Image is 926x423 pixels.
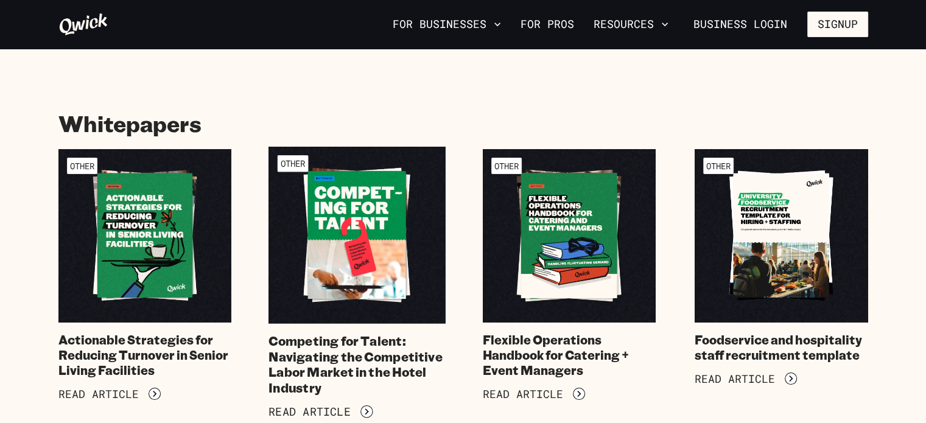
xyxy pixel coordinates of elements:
[268,333,445,395] h4: Competing for Talent: Navigating the Competitive Labor Market in the Hotel Industry
[483,149,656,323] img: Flexible Operations Handbook for Catering + Event Managers
[695,372,775,386] span: Read Article
[483,149,656,416] a: OtherFlexible Operations Handbook for Catering + Event ManagersRead Article
[483,332,656,378] h4: Flexible Operations Handbook for Catering + Event Managers
[58,332,232,378] h4: Actionable Strategies for Reducing Turnover in Senior Living Facilities
[703,158,734,174] span: Other
[695,149,868,416] a: OtherFoodservice and hospitality staff recruitment templateRead Article
[683,12,798,37] a: Business Login
[807,12,868,37] button: Signup
[483,388,563,401] span: Read Article
[491,158,522,174] span: Other
[268,147,445,323] img: Competing for Talent: Navigating the Competitive Labor Market in the Hotel Industry
[58,149,232,323] img: Actionable Strategies for Reducing Turnover in Senior Living Facilities
[58,110,868,137] h1: Whitepapers
[277,155,308,172] span: Other
[268,147,445,419] a: OtherCompeting for Talent: Navigating the Competitive Labor Market in the Hotel IndustryRead Article
[516,14,579,35] a: For Pros
[268,405,351,418] span: Read Article
[589,14,673,35] button: Resources
[695,149,868,323] img: Foodservice and hospitality staff recruitment template
[58,388,139,401] span: Read Article
[388,14,506,35] button: For Businesses
[695,332,868,363] h4: Foodservice and hospitality staff recruitment template
[58,149,232,416] a: OtherActionable Strategies for Reducing Turnover in Senior Living FacilitiesRead Article
[67,158,97,174] span: Other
